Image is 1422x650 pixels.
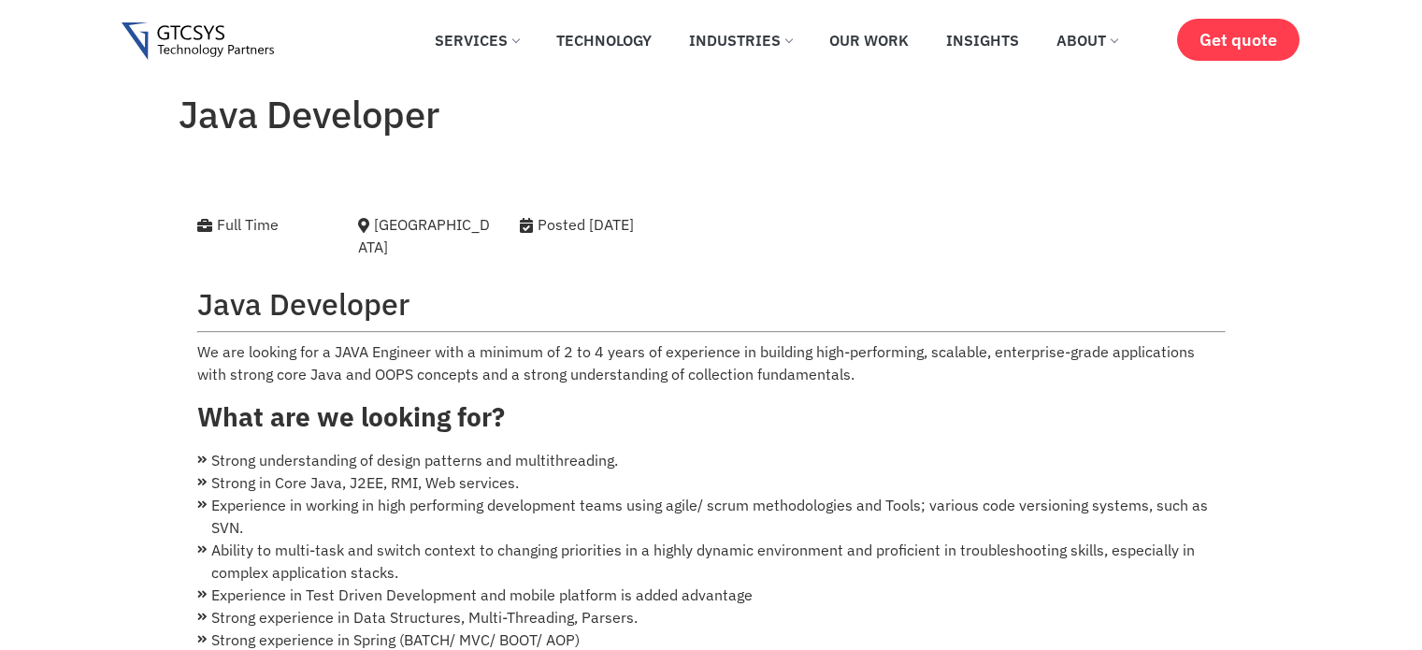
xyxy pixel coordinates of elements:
[122,22,274,61] img: Gtcsys logo
[1042,20,1131,61] a: About
[421,20,533,61] a: Services
[197,213,331,236] div: Full Time
[520,213,734,236] div: Posted [DATE]
[675,20,806,61] a: Industries
[1177,19,1300,61] a: Get quote
[179,92,1244,137] h1: Java Developer
[197,449,1226,471] li: Strong understanding of design patterns and multithreading.
[358,213,492,258] div: [GEOGRAPHIC_DATA]
[197,494,1226,539] li: Experience in working in high performing development teams using agile/ scrum methodologies and T...
[197,471,1226,494] li: Strong in Core Java, J2EE, RMI, Web services.
[932,20,1033,61] a: Insights
[197,286,1226,322] h2: Java Developer
[197,539,1226,584] li: Ability to multi-task and switch context to changing priorities in a highly dynamic environment a...
[542,20,666,61] a: Technology
[815,20,923,61] a: Our Work
[197,584,1226,606] li: Experience in Test Driven Development and mobile platform is added advantage
[197,399,505,434] strong: What are we looking for?
[1199,30,1277,50] span: Get quote
[197,340,1226,385] p: We are looking for a JAVA Engineer with a minimum of 2 to 4 years of experience in building high-...
[197,606,1226,628] li: Strong experience in Data Structures, Multi-Threading, Parsers.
